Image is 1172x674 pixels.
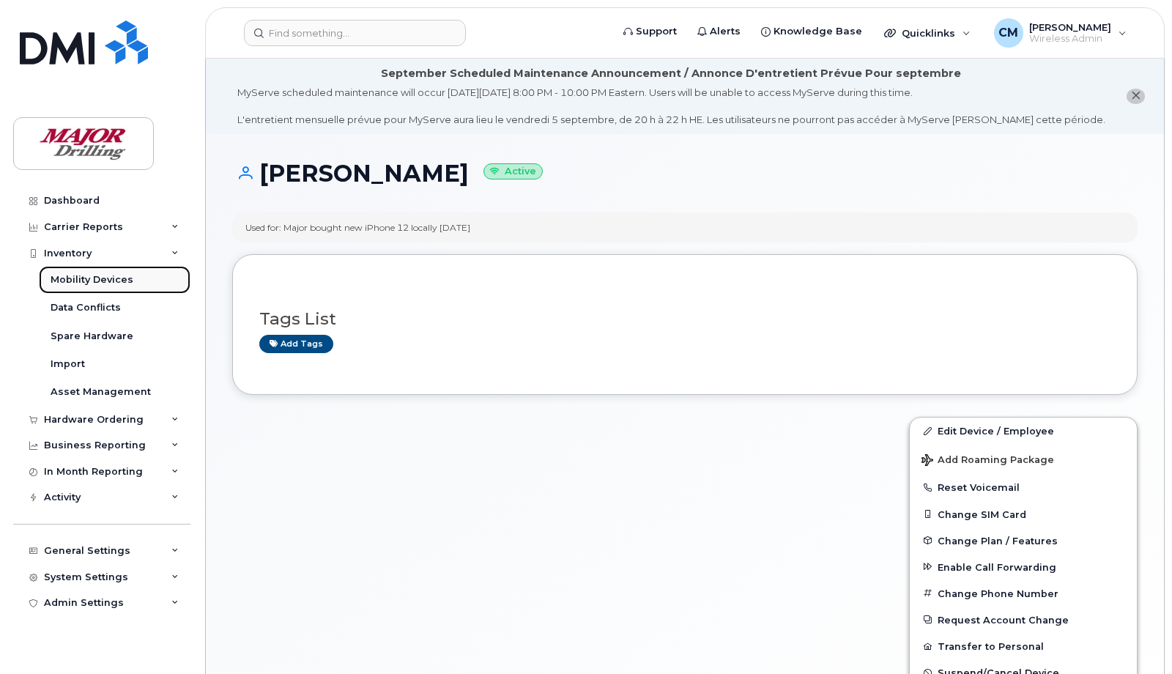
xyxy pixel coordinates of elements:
[237,86,1105,127] div: MyServe scheduled maintenance will occur [DATE][DATE] 8:00 PM - 10:00 PM Eastern. Users will be u...
[921,454,1054,468] span: Add Roaming Package
[938,561,1056,572] span: Enable Call Forwarding
[910,607,1137,633] button: Request Account Change
[910,501,1137,527] button: Change SIM Card
[483,163,543,180] small: Active
[910,444,1137,474] button: Add Roaming Package
[910,633,1137,659] button: Transfer to Personal
[910,580,1137,607] button: Change Phone Number
[910,554,1137,580] button: Enable Call Forwarding
[910,474,1137,500] button: Reset Voicemail
[259,310,1110,328] h3: Tags List
[910,418,1137,444] a: Edit Device / Employee
[245,221,470,234] div: Used for: Major bought new iPhone 12 locally [DATE]
[381,66,961,81] div: September Scheduled Maintenance Announcement / Annonce D'entretient Prévue Pour septembre
[938,535,1058,546] span: Change Plan / Features
[232,160,1138,186] h1: [PERSON_NAME]
[1127,89,1145,104] button: close notification
[259,335,333,353] a: Add tags
[910,527,1137,554] button: Change Plan / Features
